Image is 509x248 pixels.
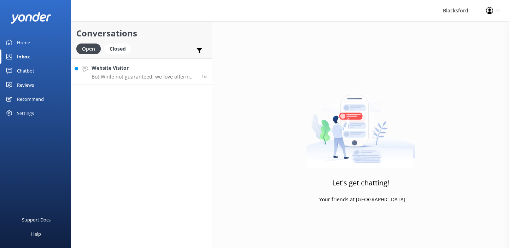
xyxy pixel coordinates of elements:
div: Recommend [17,92,44,106]
div: Chatbot [17,64,34,78]
a: Closed [104,45,135,52]
h4: Website Visitor [92,64,196,72]
div: Open [76,44,101,54]
div: Closed [104,44,131,54]
h3: Let's get chatting! [332,177,389,189]
div: Help [31,227,41,241]
h2: Conversations [76,27,206,40]
span: Oct 13 2025 07:41pm (UTC -06:00) America/Chihuahua [201,73,206,79]
div: Inbox [17,50,30,64]
p: Bot: While not guaranteed, we love offering one-way rentals and try to accommodate requests as be... [92,74,196,80]
img: artwork of a man stealing a conversation from at giant smartphone [306,80,415,168]
div: Reviews [17,78,34,92]
a: Open [76,45,104,52]
div: Settings [17,106,34,120]
p: - Your friends at [GEOGRAPHIC_DATA] [316,196,405,203]
div: Home [17,35,30,50]
a: Website VisitorBot:While not guaranteed, we love offering one-way rentals and try to accommodate ... [71,58,212,85]
div: Support Docs [22,213,51,227]
img: yonder-white-logo.png [11,12,51,24]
